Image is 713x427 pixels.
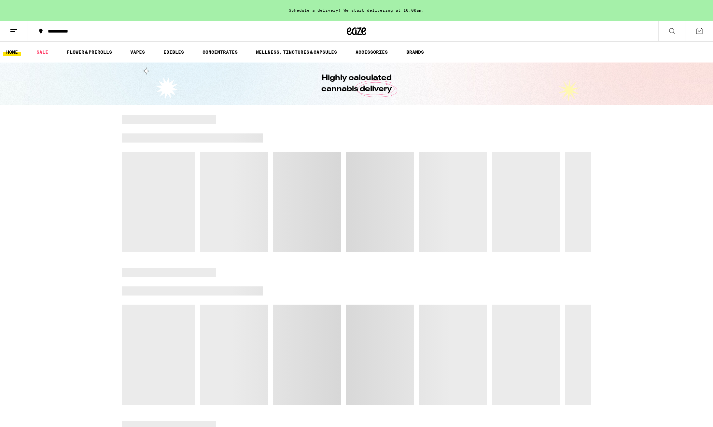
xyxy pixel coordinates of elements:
button: BRANDS [403,48,427,56]
h1: Highly calculated cannabis delivery [303,73,410,95]
a: WELLNESS, TINCTURES & CAPSULES [253,48,340,56]
a: VAPES [127,48,148,56]
a: SALE [33,48,51,56]
a: FLOWER & PREROLLS [63,48,115,56]
a: HOME [3,48,21,56]
a: ACCESSORIES [352,48,391,56]
a: CONCENTRATES [199,48,241,56]
a: EDIBLES [160,48,187,56]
